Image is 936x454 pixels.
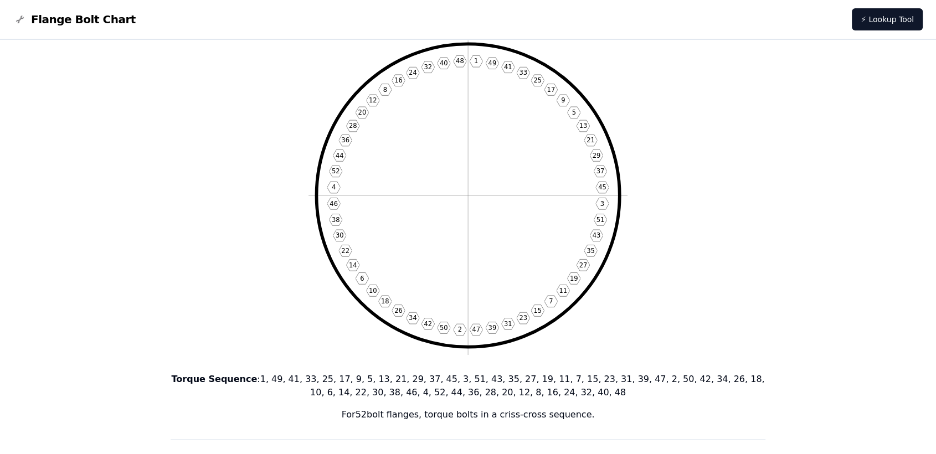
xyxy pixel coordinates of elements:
[332,216,340,224] text: 38
[440,324,448,332] text: 50
[369,96,377,104] text: 12
[593,152,601,159] text: 29
[171,373,765,399] p: : 1, 49, 41, 33, 25, 17, 9, 5, 13, 21, 29, 37, 45, 3, 51, 43, 35, 27, 19, 11, 7, 15, 23, 31, 39, ...
[332,183,336,191] text: 4
[593,231,601,239] text: 43
[409,69,417,76] text: 24
[596,216,605,224] text: 51
[383,86,387,94] text: 8
[519,69,527,76] text: 33
[852,8,923,30] a: ⚡ Lookup Tool
[13,13,27,26] img: Flange Bolt Chart Logo
[341,136,349,144] text: 36
[598,183,606,191] text: 45
[336,152,344,159] text: 44
[474,57,478,65] text: 1
[31,12,136,27] span: Flange Bolt Chart
[341,246,349,254] text: 22
[358,109,367,116] text: 20
[336,231,344,239] text: 30
[330,199,338,207] text: 46
[596,167,605,175] text: 37
[600,199,604,207] text: 3
[547,86,555,94] text: 17
[549,297,553,305] text: 7
[360,275,364,282] text: 6
[394,76,403,84] text: 16
[349,261,357,269] text: 14
[579,261,587,269] text: 27
[587,246,595,254] text: 35
[369,287,377,295] text: 10
[559,287,567,295] text: 11
[572,109,575,116] text: 5
[381,297,389,305] text: 18
[13,12,136,27] a: Flange Bolt Chart LogoFlange Bolt Chart
[561,96,565,104] text: 9
[519,314,527,322] text: 23
[424,63,432,71] text: 32
[394,307,403,314] text: 26
[570,275,578,282] text: 19
[456,57,464,65] text: 48
[172,374,258,384] b: Torque Sequence
[579,122,587,130] text: 13
[488,59,496,67] text: 49
[533,76,542,84] text: 25
[587,136,595,144] text: 21
[171,408,765,421] p: For 52 bolt flanges, torque bolts in a criss-cross sequence.
[409,314,417,322] text: 34
[458,326,462,333] text: 2
[504,63,512,71] text: 41
[332,167,340,175] text: 52
[424,320,432,328] text: 42
[504,320,512,328] text: 31
[349,122,357,130] text: 28
[440,59,448,67] text: 40
[488,324,496,332] text: 39
[533,307,542,314] text: 15
[472,326,480,333] text: 47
